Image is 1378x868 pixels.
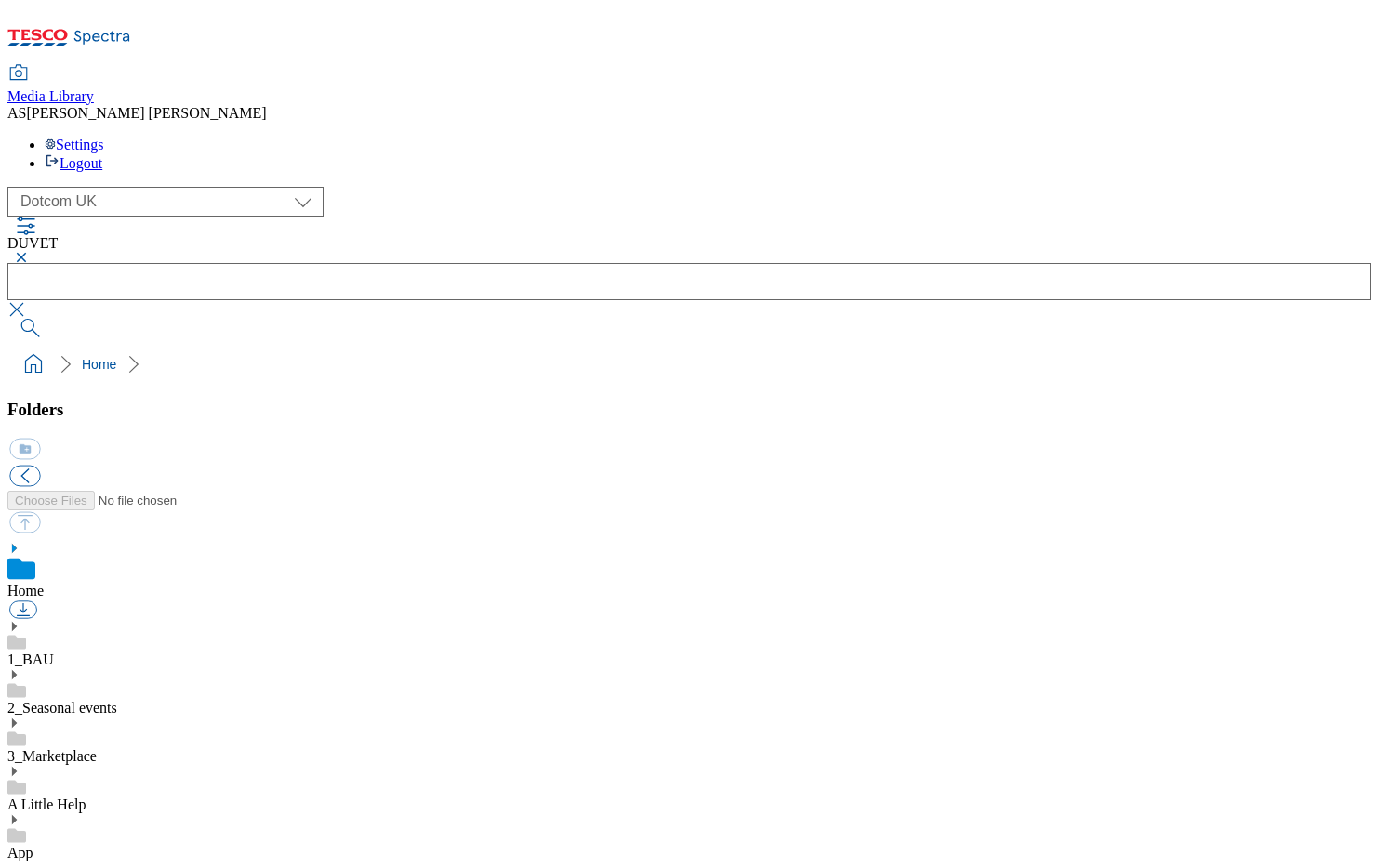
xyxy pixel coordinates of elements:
[7,748,97,764] a: 3_Marketplace
[45,155,102,171] a: Logout
[7,347,1371,382] nav: breadcrumb
[7,651,54,667] a: 1_BAU
[19,349,48,379] a: home
[7,235,58,251] span: DUVET
[7,583,44,598] a: Home
[7,88,94,104] span: Media Library
[7,400,1371,420] h3: Folders
[7,700,117,716] a: 2_Seasonal events
[45,137,104,152] a: Settings
[26,105,266,121] span: [PERSON_NAME] [PERSON_NAME]
[7,845,33,861] a: App
[82,357,116,372] a: Home
[7,66,94,105] a: Media Library
[7,105,26,121] span: AS
[7,796,86,812] a: A Little Help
